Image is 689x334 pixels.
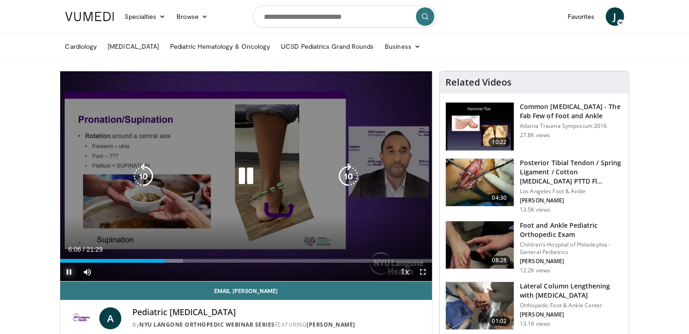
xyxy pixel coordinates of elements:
a: 10:22 Common [MEDICAL_DATA] - The Fab Few of Foot and Ankle Atlanta Trauma Symposium 2016 27.8K v... [445,102,623,151]
span: 04:30 [489,193,511,202]
p: 27.8K views [520,132,550,139]
p: [PERSON_NAME] [520,258,623,265]
span: 21:29 [86,246,102,253]
p: 13.1K views [520,320,550,328]
a: [PERSON_NAME] [307,321,355,328]
span: 10:22 [489,138,511,147]
span: 08:28 [489,256,511,265]
button: Pause [60,263,79,281]
a: 04:30 Posterior Tibial Tendon / Spring Ligament / Cotton [MEDICAL_DATA] PTTD Fl… Los Angeles Foot... [445,158,623,213]
a: Cardiology [60,37,102,56]
img: a1f7088d-36b4-440d-94a7-5073d8375fe0.150x105_q85_crop-smart_upscale.jpg [446,221,514,269]
div: By FEATURING [132,321,425,329]
p: 13.5K views [520,206,550,213]
span: / [83,246,85,253]
h3: Foot and Ankle Pediatric Orthopedic Exam [520,221,623,239]
a: J [606,7,624,26]
h3: Lateral Column Lengthening with [MEDICAL_DATA] [520,282,623,300]
a: 01:02 Lateral Column Lengthening with [MEDICAL_DATA] Orthopedic Foot & Ankle Center [PERSON_NAME]... [445,282,623,330]
button: Playback Rate [395,263,414,281]
button: Fullscreen [414,263,432,281]
p: Atlanta Trauma Symposium 2016 [520,122,623,130]
h4: Related Videos [445,77,512,88]
button: Mute [79,263,97,281]
p: [PERSON_NAME] [520,311,623,318]
a: Browse [171,7,213,26]
a: UCSD Pediatrics Grand Rounds [275,37,379,56]
a: Email [PERSON_NAME] [60,282,433,300]
h3: Posterior Tibial Tendon / Spring Ligament / Cotton [MEDICAL_DATA] PTTD Fl… [520,158,623,186]
p: 12.2K views [520,267,550,274]
img: 545648_3.png.150x105_q85_crop-smart_upscale.jpg [446,282,514,330]
a: Specialties [120,7,171,26]
input: Search topics, interventions [253,6,437,28]
a: Business [379,37,426,56]
img: 31d347b7-8cdb-4553-8407-4692467e4576.150x105_q85_crop-smart_upscale.jpg [446,159,514,207]
h3: Common [MEDICAL_DATA] - The Fab Few of Foot and Ankle [520,102,623,121]
a: A [99,307,121,329]
a: NYU Langone Orthopedic Webinar Series [139,321,275,328]
a: [MEDICAL_DATA] [102,37,165,56]
h4: Pediatric [MEDICAL_DATA] [132,307,425,317]
video-js: Video Player [60,71,433,282]
div: Progress Bar [60,259,433,263]
img: NYU Langone Orthopedic Webinar Series [68,307,96,329]
a: Favorites [562,7,600,26]
p: Children’s Hospital of Philadephia - General Pediatrics [520,241,623,256]
p: [PERSON_NAME] [520,197,623,204]
span: 6:06 [68,246,81,253]
span: 01:02 [489,317,511,326]
img: VuMedi Logo [65,12,114,21]
img: 4559c471-f09d-4bda-8b3b-c296350a5489.150x105_q85_crop-smart_upscale.jpg [446,103,514,150]
a: Pediatric Hematology & Oncology [165,37,275,56]
p: Orthopedic Foot & Ankle Center [520,302,623,309]
a: 08:28 Foot and Ankle Pediatric Orthopedic Exam Children’s Hospital of Philadephia - General Pedia... [445,221,623,274]
p: Los Angeles Foot & Ankle [520,188,623,195]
